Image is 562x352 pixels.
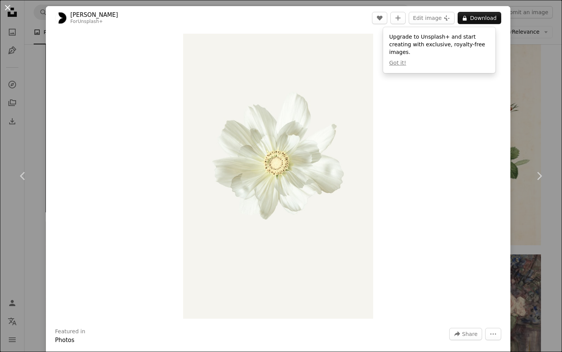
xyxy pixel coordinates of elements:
img: A white flower with a yellow center on a white background [183,34,373,319]
a: [PERSON_NAME] [70,11,118,19]
button: More Actions [485,328,501,340]
button: Like [372,12,387,24]
a: Next [516,139,562,213]
a: Photos [55,337,75,344]
div: Upgrade to Unsplash+ and start creating with exclusive, royalty-free images. [383,27,495,73]
button: Edit image [409,12,455,24]
h3: Featured in [55,328,85,336]
img: Go to Danielle Suijkerbuijk's profile [55,12,67,24]
span: Share [462,328,478,340]
button: Share this image [449,328,482,340]
a: Unsplash+ [78,19,103,24]
div: For [70,19,118,25]
button: Got it! [389,59,406,67]
button: Add to Collection [390,12,406,24]
button: Zoom in on this image [183,34,373,319]
button: Download [458,12,501,24]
